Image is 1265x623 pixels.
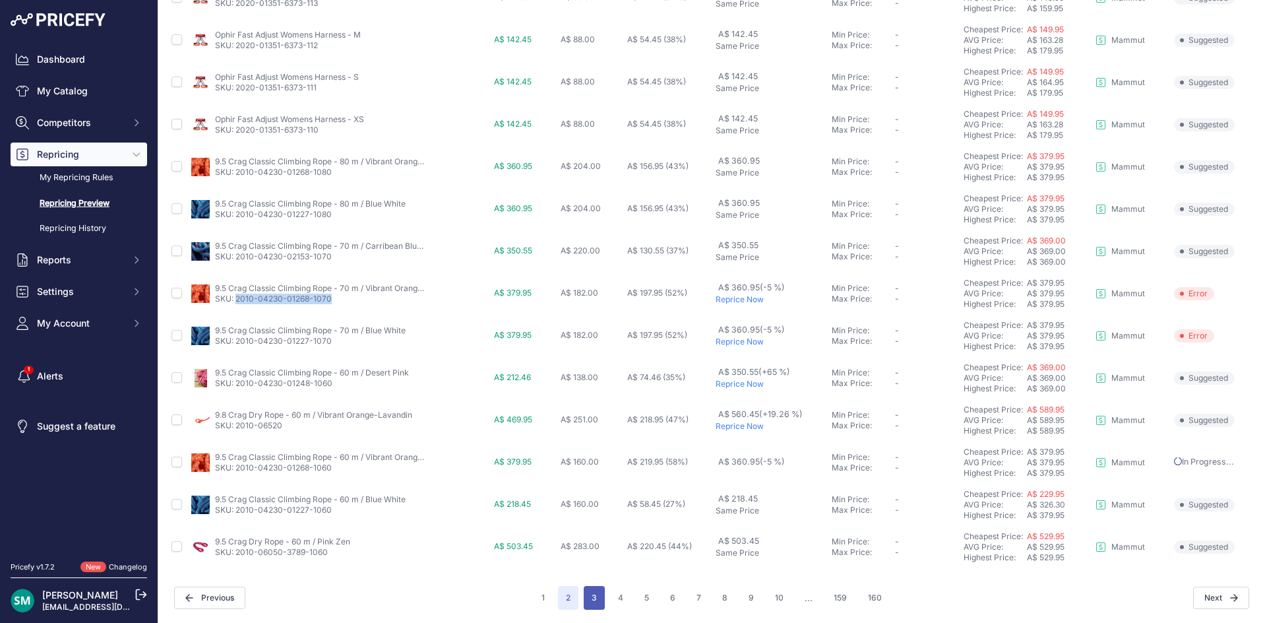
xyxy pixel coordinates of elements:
[964,46,1016,55] a: Highest Price:
[1111,119,1145,130] p: Mammut
[1027,77,1090,88] div: A$ 164.95
[964,468,1016,478] a: Highest Price:
[832,294,895,304] div: Max Price:
[215,82,317,92] a: SKU: 2020-01351-6373-111
[1027,151,1064,161] span: A$ 379.95
[494,34,532,44] span: A$ 142.45
[964,383,1016,393] a: Highest Price:
[1027,24,1064,34] span: A$ 149.95
[964,447,1023,457] a: Cheapest Price:
[895,420,899,430] span: -
[716,83,827,94] p: Same Price
[42,589,118,601] a: [PERSON_NAME]
[1193,587,1249,609] button: Next
[1027,246,1090,257] div: A$ 369.00
[627,203,689,213] span: A$ 156.95 (43%)
[760,282,785,292] span: (-5 %)
[1027,373,1090,383] div: A$ 369.00
[689,586,709,610] button: Go to page 7
[895,209,899,219] span: -
[1027,119,1090,130] div: A$ 163.28
[832,199,895,209] div: Min Price:
[964,151,1023,161] a: Cheapest Price:
[716,294,827,305] p: Reprice Now
[832,241,895,251] div: Min Price:
[758,367,790,377] span: (+65 %)
[1027,531,1064,541] span: A$ 529.95
[215,463,332,473] a: SKU: 2010-04230-01268-1060
[1174,34,1235,47] span: Suggested
[11,48,147,546] nav: Sidebar
[1027,278,1064,288] span: A$ 379.95
[109,562,147,572] a: Changelog
[1027,447,1064,457] span: A$ 379.95
[1174,160,1235,174] span: Suggested
[11,414,147,438] a: Suggest a feature
[215,199,406,209] a: 9.5 Crag Classic Climbing Rope - 80 m / Blue White
[714,586,735,610] button: Go to page 8
[1027,457,1090,468] div: A$ 379.95
[895,410,899,420] span: -
[215,251,332,261] a: SKU: 2010-04230-02153-1070
[718,409,803,419] span: A$ 560.45
[964,341,1016,351] a: Highest Price:
[895,325,899,335] span: -
[1027,67,1064,77] a: A$ 149.95
[627,34,686,44] span: A$ 54.45 (38%)
[1095,204,1145,214] a: Mammut
[895,199,899,209] span: -
[964,204,1027,214] div: AVG Price:
[627,77,686,86] span: A$ 54.45 (38%)
[832,283,895,294] div: Min Price:
[494,203,532,213] span: A$ 360.95
[1111,288,1145,299] p: Mammut
[964,405,1023,414] a: Cheapest Price:
[627,457,688,467] span: A$ 219.95 (58%)
[1027,3,1063,13] span: A$ 159.95
[42,602,180,612] a: [EMAIL_ADDRESS][DOMAIN_NAME]
[964,246,1027,257] div: AVG Price:
[716,125,827,136] p: Same Price
[627,288,687,298] span: A$ 197.95 (52%)
[494,372,531,382] span: A$ 212.46
[494,77,532,86] span: A$ 142.45
[964,288,1027,299] div: AVG Price:
[832,420,895,431] div: Max Price:
[718,367,790,377] span: A$ 350.55
[215,505,332,515] a: SKU: 2010-04230-01227-1060
[716,41,827,51] p: Same Price
[895,72,899,82] span: -
[716,421,827,432] p: Reprice Now
[1027,426,1064,436] span: A$ 589.95
[832,452,895,463] div: Min Price:
[832,463,895,473] div: Max Price:
[964,510,1016,520] a: Highest Price:
[37,116,123,129] span: Competitors
[1027,193,1064,203] a: A$ 379.95
[718,457,785,467] span: A$ 360.95
[895,378,899,388] span: -
[895,125,899,135] span: -
[1027,489,1064,499] span: A$ 229.95
[1111,415,1145,426] p: Mammut
[561,203,601,213] span: A$ 204.00
[494,119,532,129] span: A$ 142.45
[1027,172,1064,182] span: A$ 379.95
[895,241,899,251] span: -
[215,167,332,177] a: SKU: 2010-04230-01268-1080
[11,217,147,240] a: Repricing History
[832,40,895,51] div: Max Price:
[1095,35,1145,46] a: Mammut
[860,586,890,610] button: Go to page 160
[215,283,447,293] a: 9.5 Crag Classic Climbing Rope - 70 m / Vibrant Orange-White
[1027,109,1064,119] a: A$ 149.95
[832,125,895,135] div: Max Price:
[718,29,758,39] span: A$ 142.45
[1095,246,1145,257] a: Mammut
[1095,457,1145,468] a: Mammut
[964,109,1023,119] a: Cheapest Price:
[1111,35,1145,46] p: Mammut
[534,586,553,610] button: Go to page 1
[716,210,827,220] p: Same Price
